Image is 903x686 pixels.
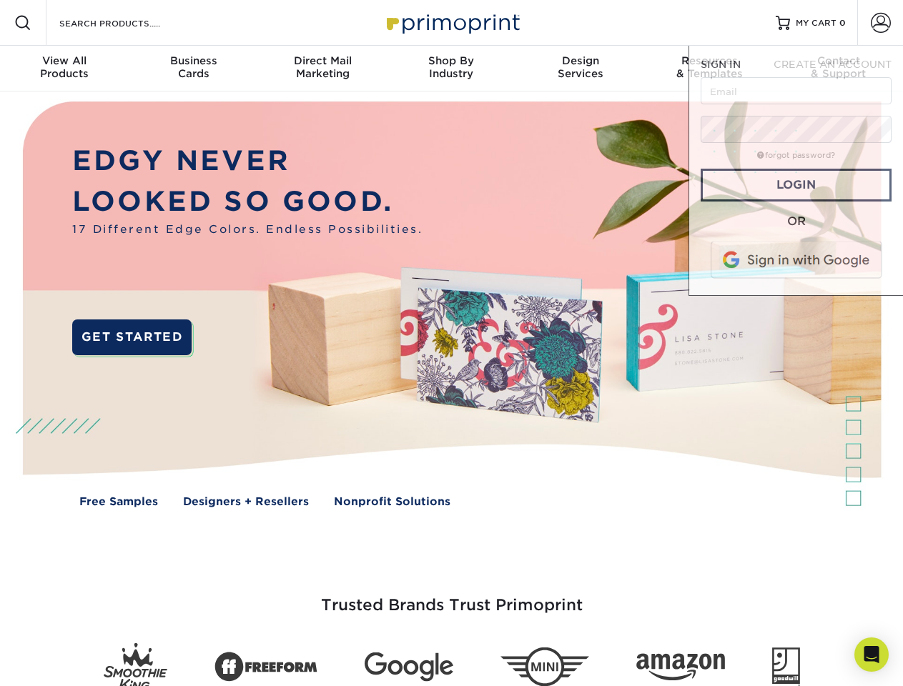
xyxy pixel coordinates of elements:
span: Design [516,54,645,67]
input: SEARCH PRODUCTS..... [58,14,197,31]
img: Primoprint [380,7,523,38]
div: Open Intercom Messenger [854,637,889,672]
span: Direct Mail [258,54,387,67]
div: Cards [129,54,257,80]
h3: Trusted Brands Trust Primoprint [34,562,870,632]
a: forgot password? [757,151,835,160]
span: Resources [645,54,774,67]
span: CREATE AN ACCOUNT [774,59,892,70]
a: Resources& Templates [645,46,774,91]
a: BusinessCards [129,46,257,91]
a: Designers + Resellers [183,494,309,510]
span: 17 Different Edge Colors. Endless Possibilities. [72,222,423,238]
div: & Templates [645,54,774,80]
a: Login [701,169,892,202]
a: DesignServices [516,46,645,91]
a: Direct MailMarketing [258,46,387,91]
img: Amazon [636,654,725,681]
span: Business [129,54,257,67]
span: 0 [839,18,846,28]
a: Nonprofit Solutions [334,494,450,510]
a: Free Samples [79,494,158,510]
span: Shop By [387,54,515,67]
a: Shop ByIndustry [387,46,515,91]
input: Email [701,77,892,104]
iframe: Google Customer Reviews [4,642,122,681]
span: MY CART [796,17,837,29]
div: OR [701,213,892,230]
div: Marketing [258,54,387,80]
span: SIGN IN [701,59,741,70]
div: Services [516,54,645,80]
a: GET STARTED [72,319,192,355]
p: LOOKED SO GOOD. [72,182,423,222]
div: Industry [387,54,515,80]
img: Goodwill [772,647,800,686]
img: Google [365,652,453,682]
p: EDGY NEVER [72,141,423,182]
